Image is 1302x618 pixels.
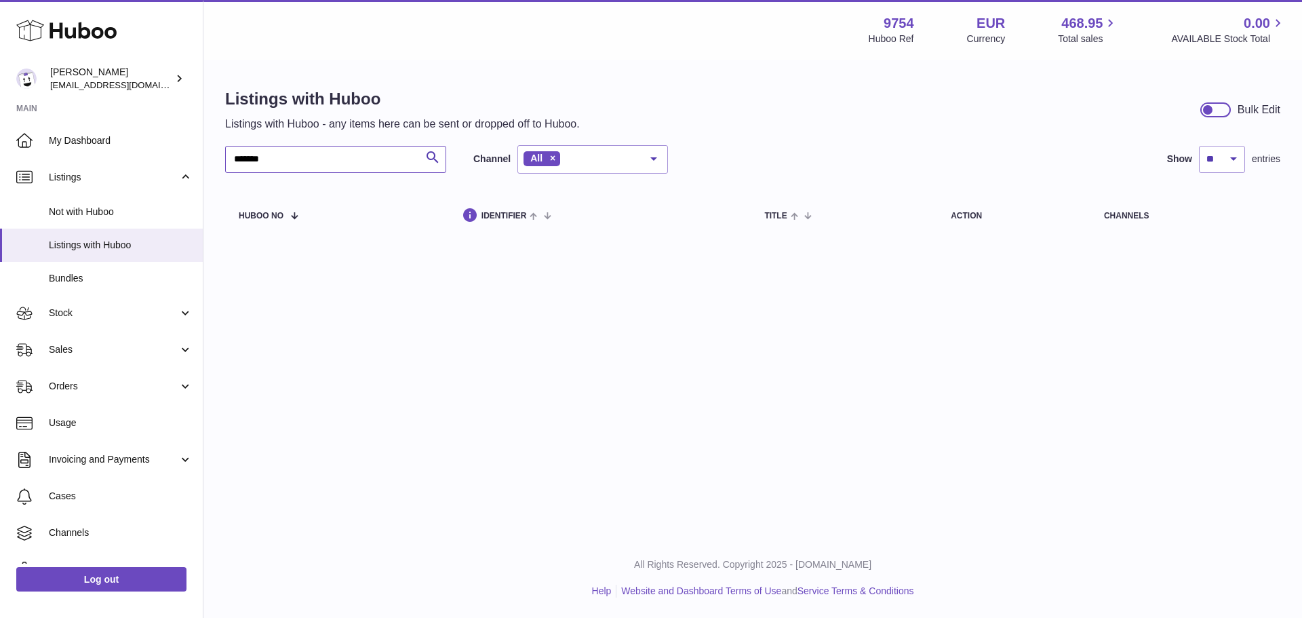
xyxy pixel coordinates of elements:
[473,153,511,166] label: Channel
[764,212,787,220] span: title
[239,212,283,220] span: Huboo no
[49,490,193,503] span: Cases
[951,212,1077,220] div: action
[1244,14,1270,33] span: 0.00
[49,343,178,356] span: Sales
[616,585,913,598] li: and
[621,585,781,596] a: Website and Dashboard Terms of Use
[50,66,172,92] div: [PERSON_NAME]
[976,14,1005,33] strong: EUR
[49,526,193,539] span: Channels
[50,79,199,90] span: [EMAIL_ADDRESS][DOMAIN_NAME]
[1058,14,1118,45] a: 468.95 Total sales
[225,88,580,110] h1: Listings with Huboo
[797,585,914,596] a: Service Terms & Conditions
[49,563,193,576] span: Settings
[481,212,527,220] span: identifier
[1058,33,1118,45] span: Total sales
[1171,33,1286,45] span: AVAILABLE Stock Total
[1104,212,1267,220] div: channels
[1167,153,1192,166] label: Show
[869,33,914,45] div: Huboo Ref
[49,206,193,218] span: Not with Huboo
[225,117,580,132] p: Listings with Huboo - any items here can be sent or dropped off to Huboo.
[49,272,193,285] span: Bundles
[16,567,186,592] a: Log out
[1061,14,1103,33] span: 468.95
[49,380,178,393] span: Orders
[49,417,193,429] span: Usage
[214,558,1291,571] p: All Rights Reserved. Copyright 2025 - [DOMAIN_NAME]
[49,453,178,466] span: Invoicing and Payments
[16,69,37,89] img: internalAdmin-9754@internal.huboo.com
[1252,153,1280,166] span: entries
[592,585,612,596] a: Help
[1171,14,1286,45] a: 0.00 AVAILABLE Stock Total
[967,33,1006,45] div: Currency
[884,14,914,33] strong: 9754
[49,307,178,320] span: Stock
[49,239,193,252] span: Listings with Huboo
[49,134,193,147] span: My Dashboard
[49,171,178,184] span: Listings
[530,153,542,163] span: All
[1238,102,1280,117] div: Bulk Edit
